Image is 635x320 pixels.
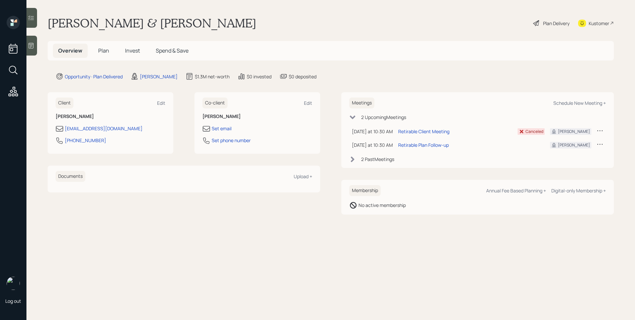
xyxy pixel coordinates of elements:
[289,73,317,80] div: $0 deposited
[398,128,449,135] div: Retirable Client Meeting
[398,141,449,148] div: Retirable Plan Follow-up
[7,277,20,290] img: james-distasi-headshot.png
[202,114,312,119] h6: [PERSON_NAME]
[526,129,543,135] div: Canceled
[202,98,228,108] h6: Co-client
[361,114,406,121] div: 2 Upcoming Meeting s
[349,185,381,196] h6: Membership
[48,16,256,30] h1: [PERSON_NAME] & [PERSON_NAME]
[359,202,406,209] div: No active membership
[65,125,143,132] div: [EMAIL_ADDRESS][DOMAIN_NAME]
[352,128,393,135] div: [DATE] at 10:30 AM
[5,298,21,304] div: Log out
[361,156,394,163] div: 2 Past Meeting s
[349,98,374,108] h6: Meetings
[486,187,546,194] div: Annual Fee Based Planning +
[553,100,606,106] div: Schedule New Meeting +
[558,142,590,148] div: [PERSON_NAME]
[195,73,230,80] div: $1.3M net-worth
[65,73,123,80] div: Opportunity · Plan Delivered
[56,114,165,119] h6: [PERSON_NAME]
[589,20,609,27] div: Kustomer
[140,73,178,80] div: [PERSON_NAME]
[543,20,570,27] div: Plan Delivery
[212,125,232,132] div: Set email
[212,137,251,144] div: Set phone number
[352,141,393,148] div: [DATE] at 10:30 AM
[247,73,272,80] div: $0 invested
[157,100,165,106] div: Edit
[65,137,106,144] div: [PHONE_NUMBER]
[58,47,82,54] span: Overview
[294,173,312,180] div: Upload +
[56,98,73,108] h6: Client
[551,187,606,194] div: Digital-only Membership +
[558,129,590,135] div: [PERSON_NAME]
[98,47,109,54] span: Plan
[125,47,140,54] span: Invest
[156,47,189,54] span: Spend & Save
[56,171,85,182] h6: Documents
[304,100,312,106] div: Edit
